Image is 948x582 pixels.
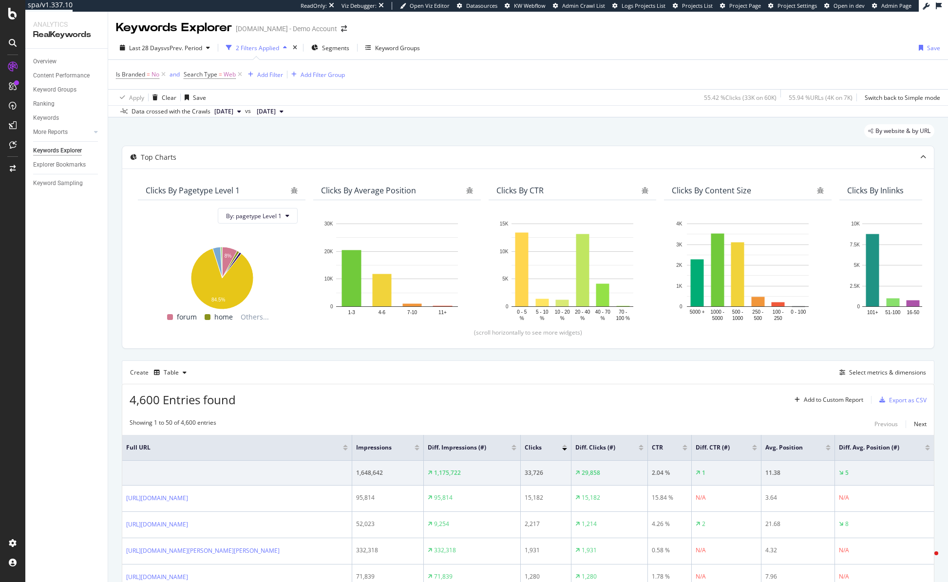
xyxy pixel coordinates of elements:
span: Project Page [729,2,761,9]
div: 15,182 [525,493,567,502]
span: By website & by URL [875,128,930,134]
div: ReadOnly: [301,2,327,10]
div: Add to Custom Report [804,397,863,403]
span: Diff. CTR (#) [696,443,738,452]
a: Keyword Sampling [33,178,101,188]
text: 100 % [616,316,630,321]
div: N/A [839,572,849,581]
text: % [560,316,565,321]
text: % [520,316,524,321]
button: By: pagetype Level 1 [218,208,298,224]
span: Full URL [126,443,328,452]
iframe: Intercom live chat [915,549,938,572]
span: 2025 Jul. 28th [257,107,276,116]
text: 8% [225,253,232,259]
button: Last 28 DaysvsPrev. Period [116,40,214,56]
text: 10K [500,249,509,254]
div: Keywords Explorer [33,146,82,156]
div: bug [642,187,648,194]
text: 16-50 [907,310,919,315]
div: 1 [702,469,705,477]
text: 20 - 40 [575,309,590,315]
text: 1-3 [348,310,355,315]
div: Save [927,44,940,52]
text: 40 - 70 [595,309,611,315]
div: N/A [839,493,849,502]
div: N/A [696,546,706,555]
div: Clicks By Average Position [321,186,416,195]
div: N/A [696,493,706,502]
div: Keyword Groups [33,85,76,95]
div: 9,254 [434,520,449,528]
div: Previous [874,420,898,428]
div: 29,858 [582,469,600,477]
button: Save [181,90,206,105]
text: 250 - [752,309,763,315]
div: 1,648,642 [356,469,419,477]
div: Top Charts [141,152,176,162]
text: 500 [754,316,762,321]
span: Datasources [466,2,497,9]
div: Overview [33,56,57,67]
div: bug [817,187,824,194]
div: Explorer Bookmarks [33,160,86,170]
div: 52,023 [356,520,419,528]
a: Project Settings [768,2,817,10]
span: Is Branded [116,70,145,78]
div: Clicks By pagetype Level 1 [146,186,240,195]
div: N/A [696,572,706,581]
text: 0 - 5 [517,309,527,315]
span: Others... [237,311,273,323]
span: = [147,70,150,78]
button: Save [915,40,940,56]
div: 1.78 % [652,572,687,581]
text: 100 - [773,309,784,315]
div: 1,175,722 [434,469,461,477]
text: 0 [330,304,333,309]
span: = [219,70,222,78]
text: 101+ [867,310,878,315]
svg: A chart. [496,219,648,323]
text: % [580,316,585,321]
div: Save [193,94,206,102]
text: 250 [774,316,782,321]
text: 5 - 10 [536,309,549,315]
text: 10K [851,221,860,226]
text: 0 [857,304,860,309]
div: Ranking [33,99,55,109]
div: 55.42 % Clicks ( 33K on 60K ) [704,94,777,102]
button: Apply [116,90,144,105]
text: 0 - 100 [791,309,806,315]
span: 2025 Aug. 25th [214,107,233,116]
div: 95,814 [356,493,419,502]
text: 20K [324,249,333,254]
span: Projects List [682,2,713,9]
div: 0.58 % [652,546,687,555]
a: Datasources [457,2,497,10]
div: Data crossed with the Crawls [132,107,210,116]
span: 4,600 Entries found [130,392,236,408]
text: 10 - 20 [555,309,570,315]
div: Export as CSV [889,396,927,404]
div: N/A [839,546,849,555]
div: 1,931 [582,546,597,555]
span: Web [224,68,236,81]
span: Search Type [184,70,217,78]
span: Logs Projects List [622,2,665,9]
span: Admin Crawl List [562,2,605,9]
div: (scroll horizontally to see more widgets) [134,328,922,337]
div: 2 [702,520,705,528]
button: Export as CSV [875,392,927,408]
div: Showing 1 to 50 of 4,600 entries [130,418,216,430]
span: Admin Page [881,2,911,9]
span: Diff. Clicks (#) [575,443,624,452]
a: Logs Projects List [612,2,665,10]
div: A chart. [672,219,824,323]
div: Create [130,365,190,380]
div: 1,280 [582,572,597,581]
a: Admin Crawl List [553,2,605,10]
a: [URL][DOMAIN_NAME][PERSON_NAME][PERSON_NAME] [126,546,280,556]
div: 332,318 [356,546,419,555]
a: Project Page [720,2,761,10]
a: Keywords [33,113,101,123]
